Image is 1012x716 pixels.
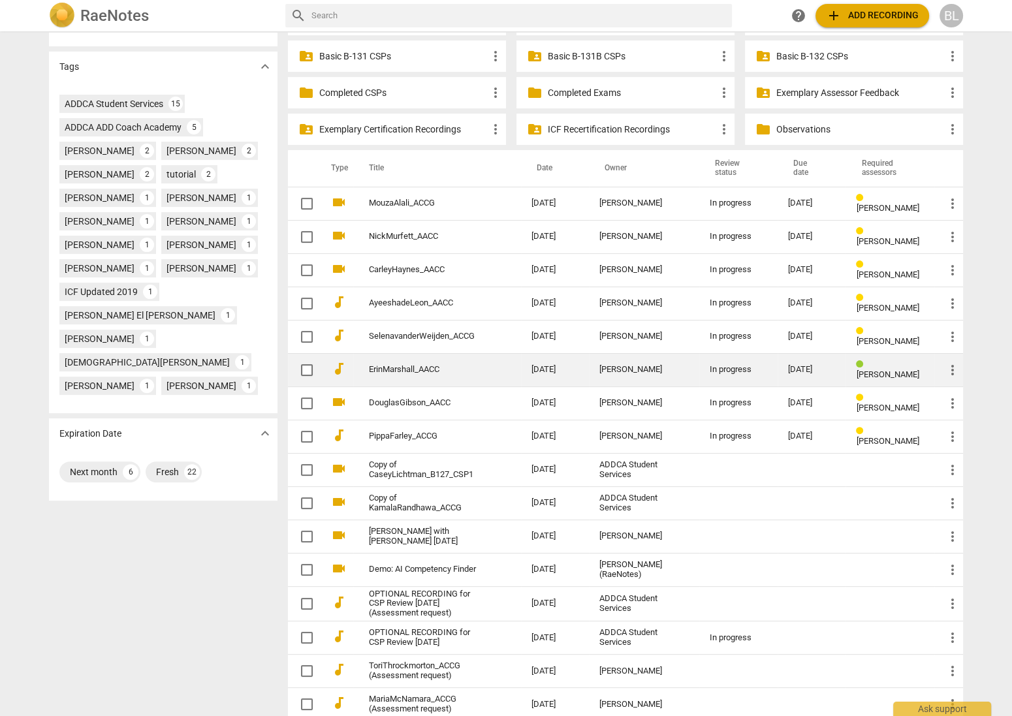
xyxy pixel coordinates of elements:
div: [PERSON_NAME] [599,666,689,676]
span: more_vert [945,329,960,345]
span: more_vert [945,121,960,137]
div: [PERSON_NAME] [65,215,134,228]
div: [DATE] [788,332,835,341]
div: ICF Updated 2019 [65,285,138,298]
th: Title [353,150,521,187]
div: [PERSON_NAME] (RaeNotes) [599,560,689,580]
div: [PERSON_NAME] [65,238,134,251]
span: [PERSON_NAME] [856,403,919,412]
td: [DATE] [521,287,589,320]
div: [PERSON_NAME] [65,332,134,345]
div: 1 [140,191,154,205]
span: Review status: in progress [856,393,868,403]
div: 1 [143,285,157,299]
span: videocam [331,228,347,243]
td: [DATE] [521,520,589,553]
div: [PERSON_NAME] [166,215,236,228]
a: ErinMarshall_AACC [369,365,484,375]
div: ADDCA Student Services [65,97,163,110]
span: folder_shared [527,121,543,137]
div: [DATE] [788,198,835,208]
span: folder_shared [755,48,771,64]
span: folder [527,85,543,101]
span: more_vert [945,562,960,578]
div: 1 [140,261,154,275]
div: 22 [184,464,200,480]
span: more_vert [716,48,732,64]
span: more_vert [945,663,960,679]
p: Completed CSPs [319,86,488,100]
span: audiotrack [331,428,347,443]
th: Date [521,150,589,187]
td: [DATE] [521,655,589,688]
a: Copy of CaseyLichtman_B127_CSP1 [369,460,484,480]
div: 1 [140,379,154,393]
div: BL [940,4,963,27]
div: 2 [140,167,154,181]
span: [PERSON_NAME] [856,303,919,313]
span: audiotrack [331,294,347,310]
button: Upload [815,4,929,27]
td: [DATE] [521,253,589,287]
img: Logo [49,3,75,29]
span: Review status: completed [856,360,868,369]
div: [DATE] [788,232,835,241]
span: audiotrack [331,361,347,377]
div: [PERSON_NAME] [599,531,689,541]
p: Basic B-131 CSPs [319,50,488,63]
div: [PERSON_NAME] El [PERSON_NAME] [65,309,215,322]
span: folder_shared [298,48,314,64]
div: 1 [242,214,256,228]
span: more_vert [945,462,960,478]
div: [PERSON_NAME] [599,398,689,408]
div: 1 [221,308,235,322]
span: more_vert [716,85,732,101]
p: Tags [59,60,79,74]
td: [DATE] [521,420,589,453]
div: In progress [710,365,767,375]
span: more_vert [716,121,732,137]
span: expand_more [257,426,273,441]
div: [PERSON_NAME] [599,298,689,308]
div: ADDCA ADD Coach Academy [65,121,182,134]
p: Completed Exams [548,86,716,100]
a: MouzaAlali_ACCG [369,198,484,208]
div: 15 [168,97,183,111]
a: Help [787,4,810,27]
span: more_vert [945,229,960,245]
span: folder_shared [527,48,543,64]
div: 1 [242,191,256,205]
span: Review status: in progress [856,293,868,303]
p: Observations [776,123,945,136]
a: AyeeshadeLeon_AACC [369,298,484,308]
div: [DEMOGRAPHIC_DATA][PERSON_NAME] [65,356,230,369]
p: Basic B-131B CSPs [548,50,716,63]
div: [DATE] [788,265,835,275]
p: ICF Recertification Recordings [548,123,716,136]
span: more_vert [945,429,960,444]
div: [PERSON_NAME] [166,191,236,204]
span: more_vert [945,85,960,101]
span: more_vert [945,362,960,378]
div: [PERSON_NAME] [599,198,689,208]
th: Due date [778,150,846,187]
span: more_vert [945,630,960,646]
td: [DATE] [521,386,589,420]
div: [PERSON_NAME] [166,238,236,251]
div: 1 [235,355,249,369]
span: more_vert [945,48,960,64]
span: Review status: in progress [856,193,868,203]
th: Owner [589,150,700,187]
div: [PERSON_NAME] [166,262,236,275]
div: ADDCA Student Services [599,594,689,614]
span: audiotrack [331,629,347,644]
div: [PERSON_NAME] [166,144,236,157]
span: Review status: in progress [856,226,868,236]
span: videocam [331,195,347,210]
span: expand_more [257,59,273,74]
div: ADDCA Student Services [599,460,689,480]
span: more_vert [945,495,960,511]
div: [PERSON_NAME] [599,265,689,275]
a: DouglasGibson_AACC [369,398,484,408]
div: [DATE] [788,431,835,441]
